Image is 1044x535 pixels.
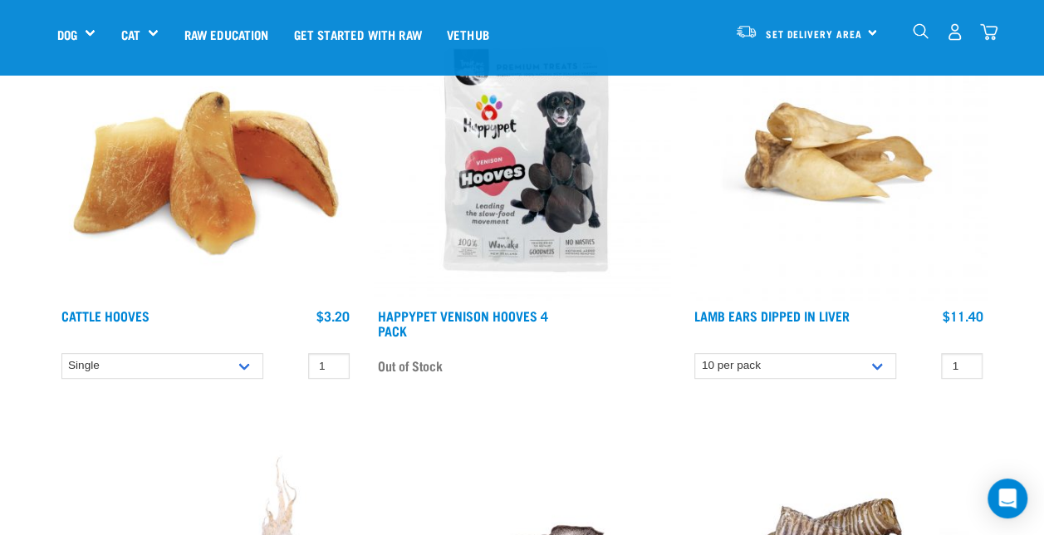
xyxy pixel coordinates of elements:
div: Open Intercom Messenger [988,479,1027,518]
img: Happypet Venison Hooves 004 [374,3,670,300]
img: home-icon@2x.png [980,23,997,41]
a: Cattle Hooves [61,312,149,319]
img: Lamb Ear Dipped Liver [690,3,987,300]
a: Vethub [434,1,502,67]
a: Lamb Ears Dipped in Liver [694,312,850,319]
a: Dog [57,25,77,44]
div: $11.40 [942,308,983,323]
input: 1 [941,353,983,379]
input: 1 [308,353,350,379]
a: Cat [120,25,140,44]
img: Pile Of Cattle Hooves Treats For Dogs [57,3,354,300]
a: Get started with Raw [282,1,434,67]
span: Out of Stock [378,353,443,378]
a: Raw Education [171,1,281,67]
img: user.png [946,23,963,41]
div: $3.20 [316,308,350,323]
a: Happypet Venison Hooves 4 Pack [378,312,548,334]
img: home-icon-1@2x.png [913,23,929,39]
span: Set Delivery Area [766,31,862,37]
img: van-moving.png [735,24,757,39]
